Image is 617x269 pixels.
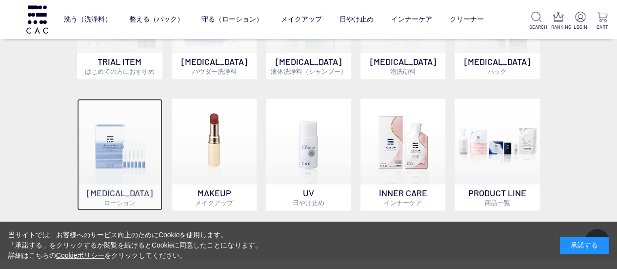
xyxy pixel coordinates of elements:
[455,184,540,210] p: PRODUCT LINE
[551,12,565,31] a: RANKING
[192,67,236,75] span: パウダー洗浄料
[360,99,446,210] a: インナーケア INNER CAREインナーケア
[172,184,257,210] p: MAKEUP
[360,53,446,79] p: [MEDICAL_DATA]
[8,230,262,261] div: 当サイトでは、お客様へのサービス向上のためにCookieを使用します。 「承諾する」をクリックするか閲覧を続けるとCookieに同意したことになります。 詳細はこちらの をクリックしてください。
[266,99,351,210] a: UV日やけ止め
[266,184,351,210] p: UV
[573,12,587,31] a: LOGIN
[455,53,540,79] p: [MEDICAL_DATA]
[488,67,507,75] span: パック
[266,53,351,79] p: [MEDICAL_DATA]
[551,23,565,31] p: RANKING
[455,99,540,210] a: PRODUCT LINE商品一覧
[529,12,543,31] a: SEARCH
[595,23,609,31] p: CART
[129,7,184,32] a: 整える（パック）
[339,7,373,32] a: 日やけ止め
[529,23,543,31] p: SEARCH
[25,5,49,33] img: logo
[560,237,609,254] div: 承諾する
[360,99,446,184] img: インナーケア
[391,7,432,32] a: インナーケア
[195,199,233,207] span: メイクアップ
[172,53,257,79] p: [MEDICAL_DATA]
[390,67,416,75] span: 泡洗顔料
[293,199,324,207] span: 日やけ止め
[77,184,162,210] p: [MEDICAL_DATA]
[280,7,321,32] a: メイクアップ
[77,99,162,210] a: [MEDICAL_DATA]ローション
[270,67,346,75] span: 液体洗浄料（シャンプー）
[384,199,422,207] span: インナーケア
[201,7,263,32] a: 守る（ローション）
[595,12,609,31] a: CART
[360,184,446,210] p: INNER CARE
[172,99,257,210] a: MAKEUPメイクアップ
[64,7,112,32] a: 洗う（洗浄料）
[449,7,483,32] a: クリーナー
[573,23,587,31] p: LOGIN
[77,53,162,79] p: TRIAL ITEM
[56,251,105,259] a: Cookieポリシー
[104,199,136,207] span: ローション
[485,199,510,207] span: 商品一覧
[85,67,155,75] span: はじめての方におすすめ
